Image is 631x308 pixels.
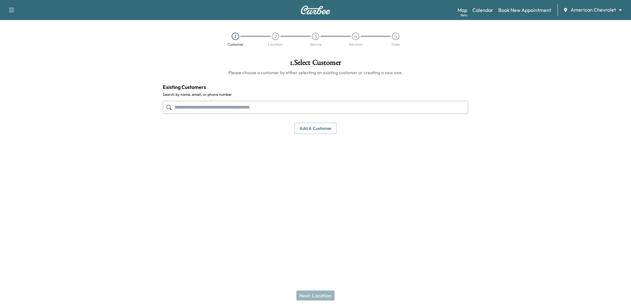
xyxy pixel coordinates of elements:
[392,33,399,40] div: 5
[312,33,319,40] div: 3
[163,69,468,76] h6: Please choose a customer by either selecting an existing customer or creating a new one.
[272,33,279,40] div: 2
[163,83,468,91] h4: Existing Customers
[461,13,467,18] div: Beta
[295,123,337,134] button: Add a customer
[352,33,359,40] div: 4
[349,43,362,46] div: Services
[228,43,244,46] div: Customer
[310,43,321,46] div: Vehicle
[268,43,283,46] div: Location
[498,6,551,14] a: Book New Appointment
[458,6,467,14] a: MapBeta
[300,6,331,14] img: Curbee Logo
[472,6,493,14] a: Calendar
[571,6,616,13] span: American Chevrolet
[232,33,239,40] div: 1
[163,92,468,97] label: Search by name, email, or phone number
[392,43,400,46] div: Date
[163,59,468,69] h1: 1 . Select Customer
